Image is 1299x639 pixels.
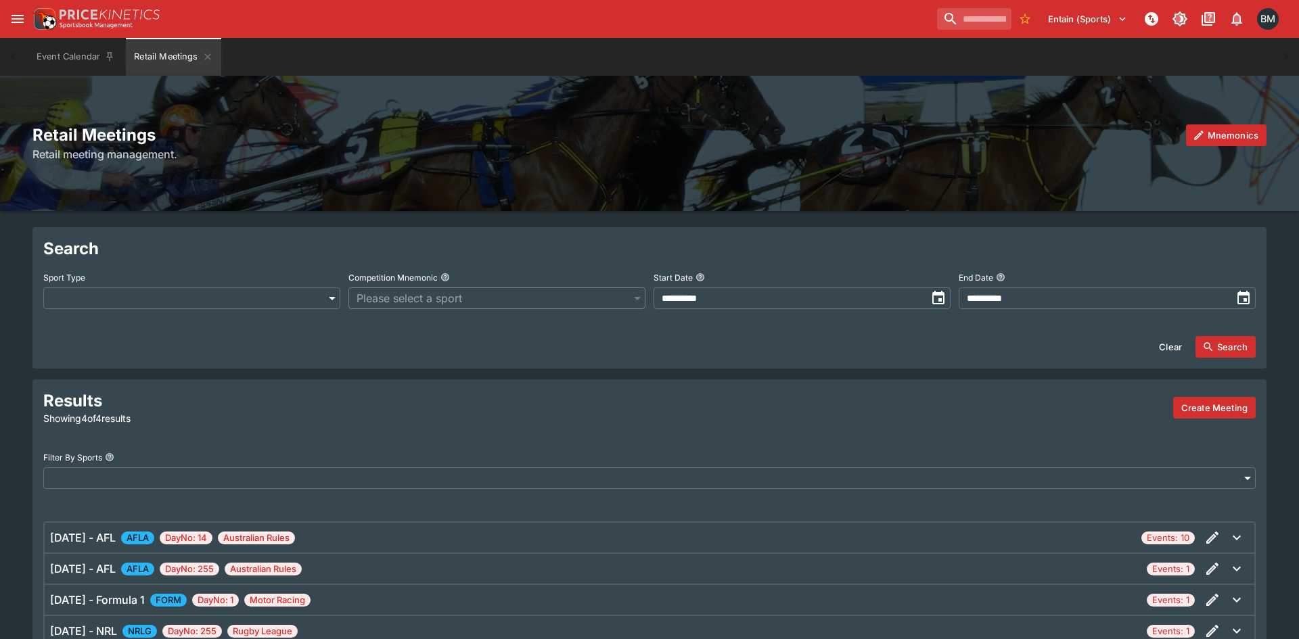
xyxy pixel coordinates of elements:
[60,22,133,28] img: Sportsbook Management
[440,273,450,282] button: Competition Mnemonic
[121,563,154,576] span: AFLA
[959,272,993,283] p: End Date
[1151,336,1190,358] button: Clear
[121,531,154,545] span: AFLA
[50,561,116,577] h6: [DATE] - AFL
[160,531,212,545] span: DayNo: 14
[5,7,30,31] button: open drawer
[1014,8,1036,30] button: No Bookmarks
[218,531,295,545] span: Australian Rules
[1225,7,1249,31] button: Notifications
[32,146,1267,162] h6: Retail meeting management.
[160,563,219,576] span: DayNo: 255
[244,594,311,607] span: Motor Racing
[43,411,433,425] p: Showing 4 of 4 results
[32,124,1267,145] h2: Retail Meetings
[43,238,1256,259] h2: Search
[1196,7,1221,31] button: Documentation
[1147,563,1195,576] span: Events: 1
[926,286,951,310] button: toggle date time picker
[1231,286,1256,310] button: toggle date time picker
[105,452,114,462] button: Filter By Sports
[654,272,693,283] p: Start Date
[1147,594,1195,607] span: Events: 1
[122,625,157,638] span: NRLG
[1168,7,1192,31] button: Toggle light/dark mode
[30,5,57,32] img: PriceKinetics Logo
[1253,4,1283,34] button: Byron Monk
[43,272,85,283] p: Sport Type
[996,273,1005,282] button: End Date
[1173,397,1256,419] button: Create a new meeting by adding events
[126,38,221,76] button: Retail Meetings
[1195,336,1256,358] button: Search
[696,273,705,282] button: Start Date
[162,625,222,638] span: DayNo: 255
[1257,8,1279,30] div: Byron Monk
[60,9,160,20] img: PriceKinetics
[1040,8,1135,30] button: Select Tenant
[1186,124,1267,146] button: Mnemonics
[1147,625,1195,638] span: Events: 1
[150,594,187,607] span: FORM
[1139,7,1164,31] button: NOT Connected to PK
[937,8,1011,30] input: search
[357,290,624,306] span: Please select a sport
[50,592,145,608] h6: [DATE] - Formula 1
[43,390,433,411] h2: Results
[1141,531,1195,545] span: Events: 10
[348,272,438,283] p: Competition Mnemonic
[192,594,239,607] span: DayNo: 1
[43,452,102,463] p: Filter By Sports
[50,529,116,546] h6: [DATE] - AFL
[50,623,117,639] h6: [DATE] - NRL
[227,625,298,638] span: Rugby League
[225,563,302,576] span: Australian Rules
[28,38,123,76] button: Event Calendar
